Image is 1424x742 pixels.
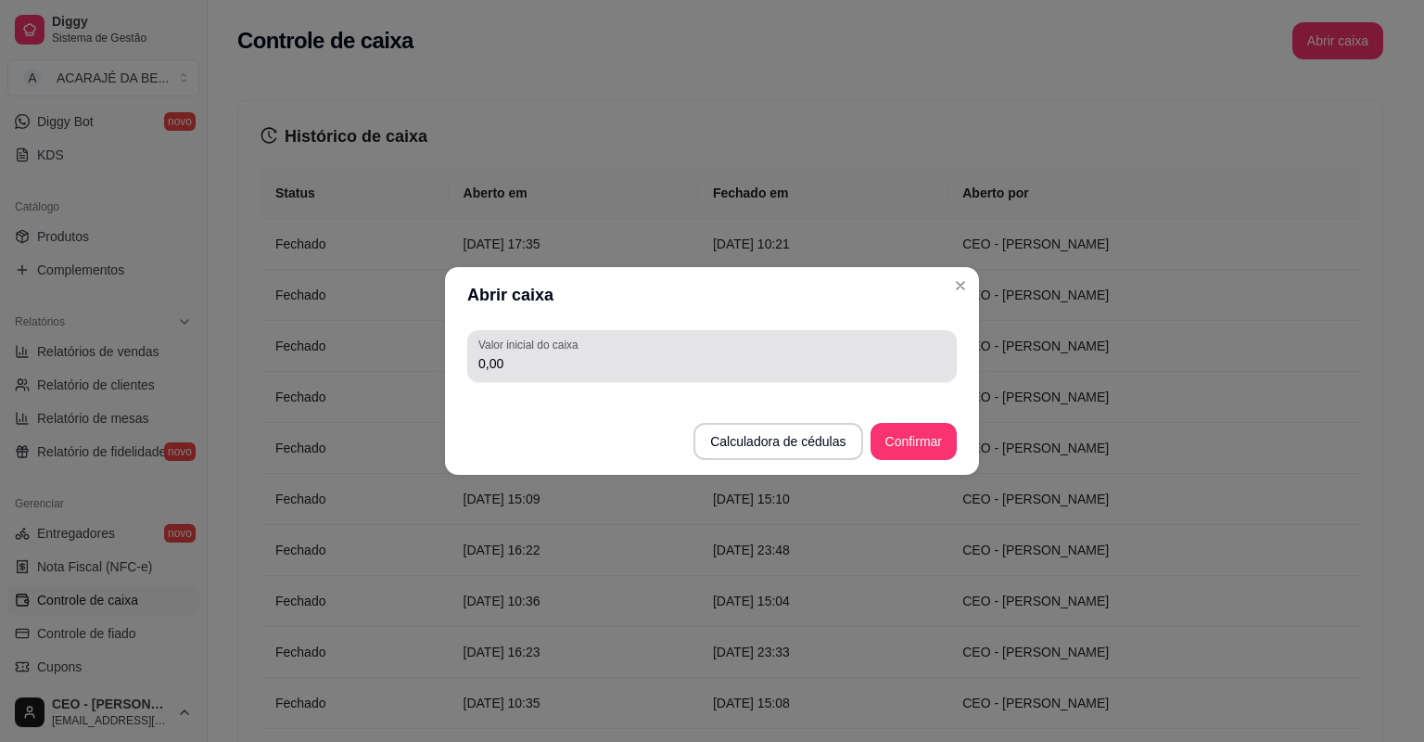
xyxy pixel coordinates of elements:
[946,271,975,301] button: Close
[478,354,946,373] input: Valor inicial do caixa
[693,423,862,460] button: Calculadora de cédulas
[445,267,979,323] header: Abrir caixa
[871,423,957,460] button: Confirmar
[478,337,584,352] label: Valor inicial do caixa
